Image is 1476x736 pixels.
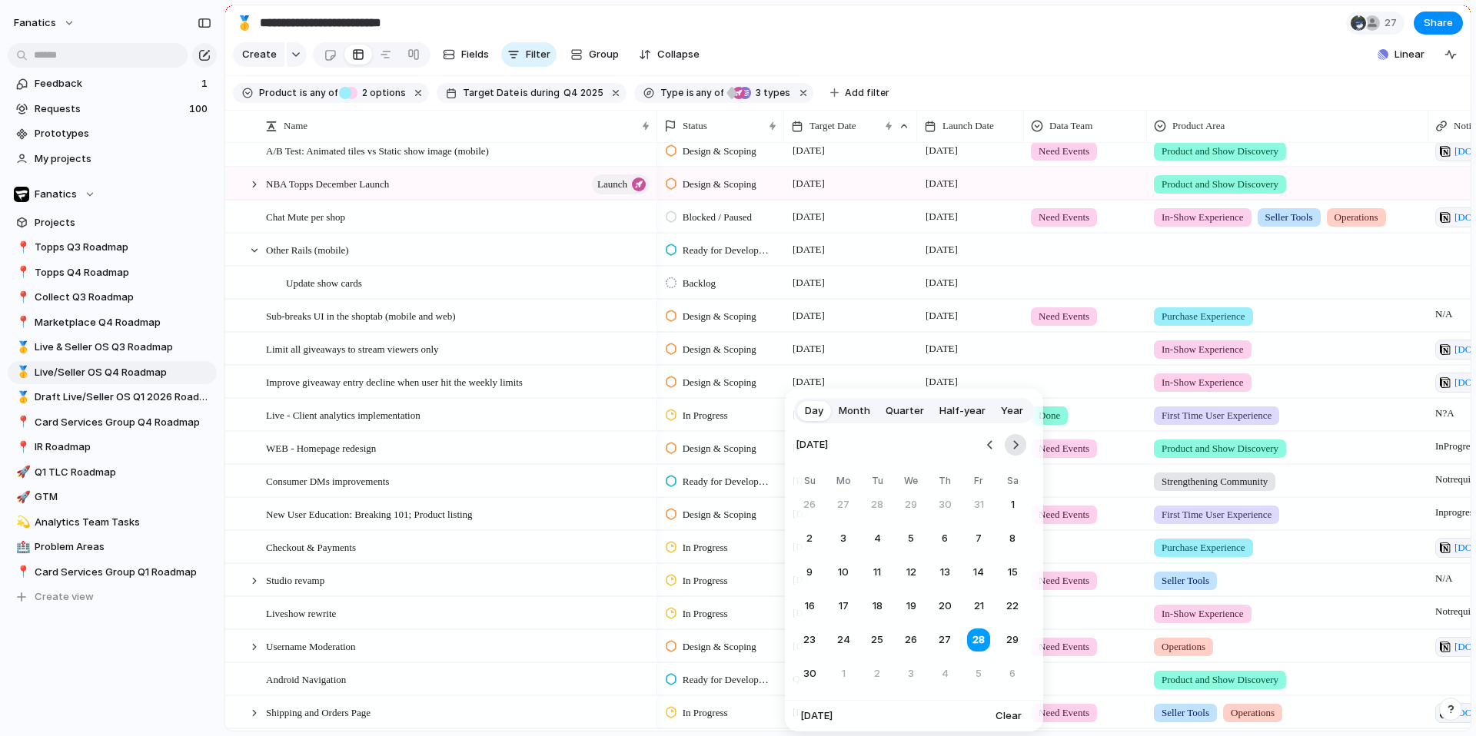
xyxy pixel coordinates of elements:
[931,491,959,519] button: Thursday, October 30th, 2025
[829,626,857,654] button: Monday, November 24th, 2025
[939,403,986,419] span: Half-year
[897,592,925,620] button: Wednesday, November 19th, 2025
[999,474,1026,491] th: Saturday
[829,592,857,620] button: Monday, November 17th, 2025
[796,660,823,688] button: Sunday, November 30th, 2025
[831,399,878,423] button: Month
[999,626,1026,654] button: Saturday, November 29th, 2025
[829,660,857,688] button: Monday, December 1st, 2025
[897,491,925,519] button: Wednesday, October 29th, 2025
[999,592,1026,620] button: Saturday, November 22nd, 2025
[999,559,1026,586] button: Saturday, November 15th, 2025
[796,525,823,552] button: Sunday, November 2nd, 2025
[839,403,870,419] span: Month
[829,525,857,552] button: Monday, November 3rd, 2025
[932,399,993,423] button: Half-year
[989,705,1028,727] button: Clear
[878,399,932,423] button: Quarter
[1001,403,1023,419] span: Year
[863,660,891,688] button: Tuesday, December 2nd, 2025
[863,525,891,552] button: Tuesday, November 4th, 2025
[993,399,1031,423] button: Year
[965,525,992,552] button: Friday, November 7th, 2025
[800,708,833,724] span: [DATE]
[796,428,828,462] span: [DATE]
[965,491,992,519] button: Friday, October 31st, 2025
[796,474,1026,688] table: November 2025
[999,525,1026,552] button: Saturday, November 8th, 2025
[979,434,1001,456] button: Go to the Previous Month
[965,592,992,620] button: Friday, November 21st, 2025
[965,559,992,586] button: Friday, November 14th, 2025
[897,660,925,688] button: Wednesday, December 3rd, 2025
[931,525,959,552] button: Thursday, November 6th, 2025
[796,559,823,586] button: Sunday, November 9th, 2025
[897,474,925,491] th: Wednesday
[863,626,891,654] button: Tuesday, November 25th, 2025
[796,491,823,519] button: Sunday, October 26th, 2025
[863,491,891,519] button: Tuesday, October 28th, 2025
[1005,434,1026,456] button: Go to the Next Month
[931,474,959,491] th: Thursday
[965,626,992,654] button: Friday, November 28th, 2025, selected
[897,626,925,654] button: Wednesday, November 26th, 2025
[805,403,823,419] span: Day
[863,474,891,491] th: Tuesday
[829,474,857,491] th: Monday
[829,491,857,519] button: Monday, October 27th, 2025
[931,559,959,586] button: Thursday, November 13th, 2025
[931,592,959,620] button: Thursday, November 20th, 2025
[829,559,857,586] button: Monday, November 10th, 2025
[999,491,1026,519] button: Saturday, November 1st, 2025
[931,626,959,654] button: Thursday, November 27th, 2025
[965,660,992,688] button: Friday, December 5th, 2025
[863,559,891,586] button: Tuesday, November 11th, 2025
[796,592,823,620] button: Sunday, November 16th, 2025
[897,559,925,586] button: Wednesday, November 12th, 2025
[999,660,1026,688] button: Saturday, December 6th, 2025
[863,592,891,620] button: Tuesday, November 18th, 2025
[931,660,959,688] button: Thursday, December 4th, 2025
[796,626,823,654] button: Sunday, November 23rd, 2025
[897,525,925,552] button: Wednesday, November 5th, 2025
[796,474,823,491] th: Sunday
[886,403,924,419] span: Quarter
[965,474,992,491] th: Friday
[797,399,831,423] button: Day
[996,708,1022,724] span: Clear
